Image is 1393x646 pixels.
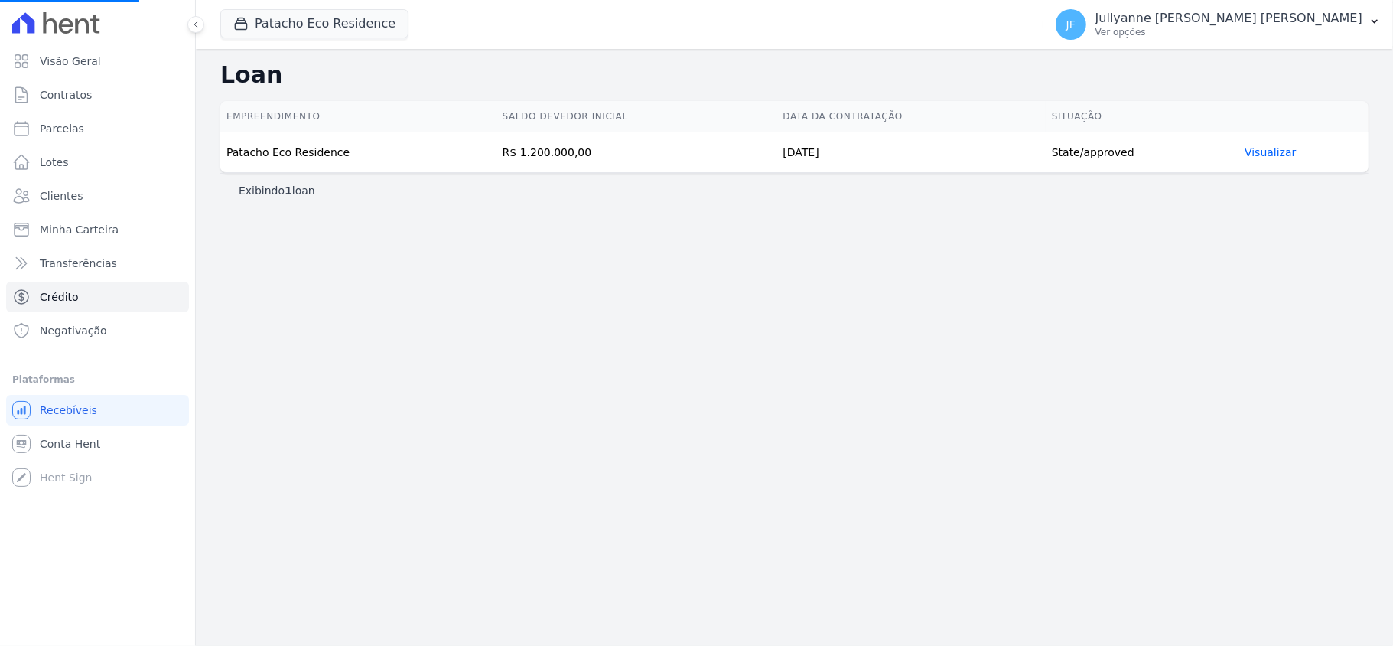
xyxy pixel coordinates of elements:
[40,155,69,170] span: Lotes
[1043,3,1393,46] button: JF Jullyanne [PERSON_NAME] [PERSON_NAME] Ver opções
[1046,101,1238,132] th: Situação
[6,282,189,312] a: Crédito
[40,289,79,305] span: Crédito
[40,256,117,271] span: Transferências
[6,315,189,346] a: Negativação
[6,147,189,178] a: Lotes
[40,121,84,136] span: Parcelas
[40,54,101,69] span: Visão Geral
[220,132,496,173] td: Patacho Eco Residence
[220,9,408,38] button: Patacho Eco Residence
[40,188,83,204] span: Clientes
[1245,146,1296,158] a: Visualizar
[6,395,189,426] a: Recebíveis
[496,101,777,132] th: Saldo devedor inicial
[40,436,100,452] span: Conta Hent
[12,370,183,389] div: Plataformas
[6,248,189,279] a: Transferências
[776,101,1046,132] th: Data da contratação
[6,181,189,211] a: Clientes
[220,61,1369,89] h2: Loan
[1095,11,1362,26] p: Jullyanne [PERSON_NAME] [PERSON_NAME]
[40,403,97,418] span: Recebíveis
[1046,132,1238,173] td: State/approved
[40,222,119,237] span: Minha Carteira
[776,132,1046,173] td: [DATE]
[220,101,496,132] th: Empreendimento
[239,183,315,198] p: Exibindo loan
[40,323,107,338] span: Negativação
[6,80,189,110] a: Contratos
[1066,19,1076,30] span: JF
[6,46,189,77] a: Visão Geral
[496,132,777,173] td: R$ 1.200.000,00
[6,113,189,144] a: Parcelas
[1095,26,1362,38] p: Ver opções
[6,429,189,459] a: Conta Hent
[40,87,92,103] span: Contratos
[6,214,189,245] a: Minha Carteira
[285,184,292,197] b: 1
